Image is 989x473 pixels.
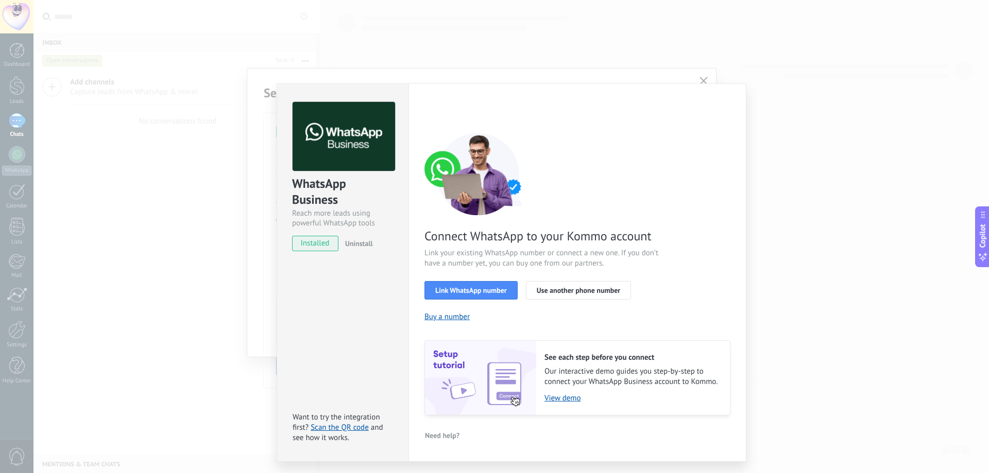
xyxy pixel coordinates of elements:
button: Uninstall [341,236,373,251]
button: Link WhatsApp number [424,281,518,300]
button: Buy a number [424,312,470,322]
span: Copilot [978,224,988,248]
img: logo_main.png [293,102,395,171]
span: Link your existing WhatsApp number or connect a new one. If you don’t have a number yet, you can ... [424,248,670,269]
h2: See each step before you connect [544,353,720,362]
button: Use another phone number [526,281,631,300]
div: Reach more leads using powerful WhatsApp tools [292,208,394,228]
span: Need help? [425,432,459,439]
a: Scan the QR code [311,423,369,432]
span: installed [293,236,338,251]
span: Uninstall [345,239,373,248]
span: Our interactive demo guides you step-by-step to connect your WhatsApp Business account to Kommo. [544,366,720,387]
span: Want to try the integration first? [293,412,380,432]
div: WhatsApp Business [292,176,394,208]
button: Need help? [424,428,460,443]
a: View demo [544,393,720,403]
span: Connect WhatsApp to your Kommo account [424,228,670,244]
span: Link WhatsApp number [435,287,507,294]
span: Use another phone number [537,287,620,294]
img: connect number [424,133,533,215]
span: and see how it works. [293,423,383,443]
